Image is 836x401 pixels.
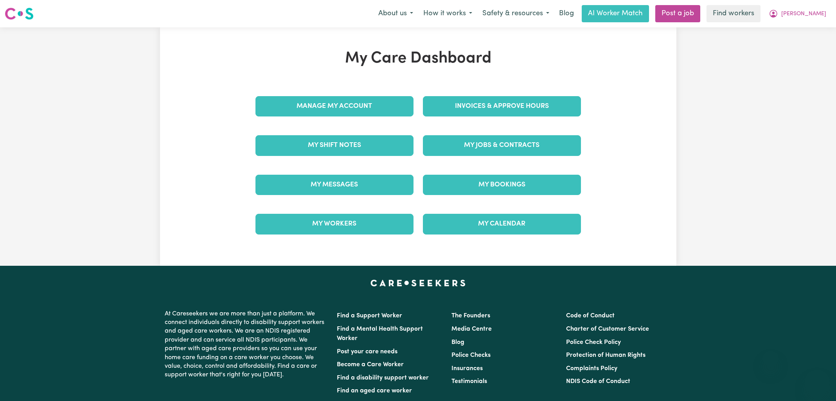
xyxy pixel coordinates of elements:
[165,306,327,383] p: At Careseekers we are more than just a platform. We connect individuals directly to disability su...
[423,96,581,116] a: Invoices & Approve Hours
[423,135,581,156] a: My Jobs & Contracts
[451,326,492,332] a: Media Centre
[566,313,615,319] a: Code of Conduct
[255,135,414,156] a: My Shift Notes
[255,214,414,234] a: My Workers
[582,5,649,22] a: AI Worker Match
[566,339,621,346] a: Police Check Policy
[255,96,414,116] a: Manage My Account
[451,352,491,358] a: Police Checks
[566,326,649,332] a: Charter of Customer Service
[554,5,579,22] a: Blog
[337,326,423,342] a: Find a Mental Health Support Worker
[764,5,831,22] button: My Account
[781,10,826,18] span: [PERSON_NAME]
[566,378,630,385] a: NDIS Code of Conduct
[5,5,34,23] a: Careseekers logo
[451,339,464,346] a: Blog
[477,5,554,22] button: Safety & resources
[337,375,429,381] a: Find a disability support worker
[251,49,586,68] h1: My Care Dashboard
[418,5,477,22] button: How it works
[337,313,402,319] a: Find a Support Worker
[255,175,414,195] a: My Messages
[805,370,830,395] iframe: Button to launch messaging window
[5,7,34,21] img: Careseekers logo
[423,175,581,195] a: My Bookings
[451,365,483,372] a: Insurances
[707,5,760,22] a: Find workers
[423,214,581,234] a: My Calendar
[337,362,404,368] a: Become a Care Worker
[370,280,466,286] a: Careseekers home page
[373,5,418,22] button: About us
[337,349,397,355] a: Post your care needs
[337,388,412,394] a: Find an aged care worker
[566,365,617,372] a: Complaints Policy
[451,313,490,319] a: The Founders
[655,5,700,22] a: Post a job
[763,351,778,367] iframe: Close message
[451,378,487,385] a: Testimonials
[566,352,645,358] a: Protection of Human Rights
